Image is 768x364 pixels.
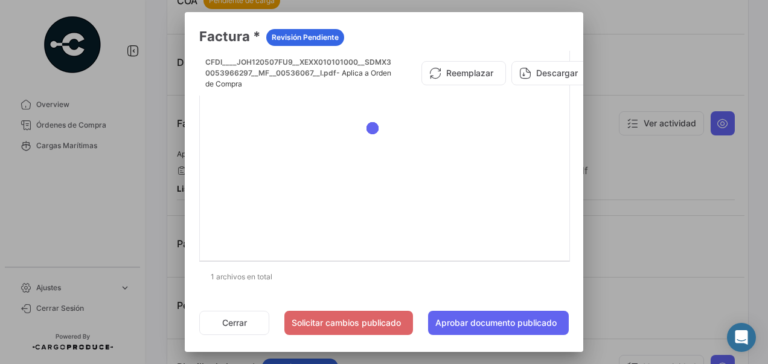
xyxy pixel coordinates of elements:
[199,311,269,335] button: Cerrar
[284,311,413,335] button: Solicitar cambios publicado
[511,61,590,85] button: Descargar
[199,27,569,46] h3: Factura *
[428,311,569,335] button: Aprobar documento publicado
[421,61,506,85] button: Reemplazar
[727,323,756,352] div: Abrir Intercom Messenger
[199,262,569,292] div: 1 archivos en total
[205,57,391,77] span: CFDI____JOH120507FU9__XEXX010101000__SDMX3 0053966297__MF__00536067__I.pdf
[272,32,339,43] span: Revisión Pendiente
